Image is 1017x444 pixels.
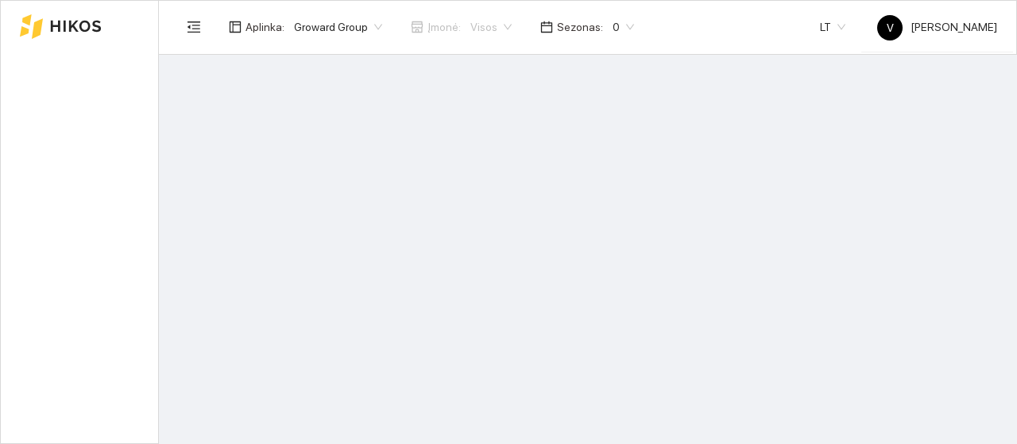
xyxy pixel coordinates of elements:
span: 0 [613,15,634,39]
button: menu-fold [178,11,210,43]
span: [PERSON_NAME] [877,21,997,33]
span: Visos [470,15,512,39]
span: Sezonas : [557,18,603,36]
span: Aplinka : [246,18,284,36]
span: Įmonė : [427,18,461,36]
span: menu-fold [187,20,201,34]
span: Groward Group [294,15,382,39]
span: V [887,15,894,41]
span: layout [229,21,242,33]
span: shop [411,21,423,33]
span: LT [820,15,845,39]
span: calendar [540,21,553,33]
